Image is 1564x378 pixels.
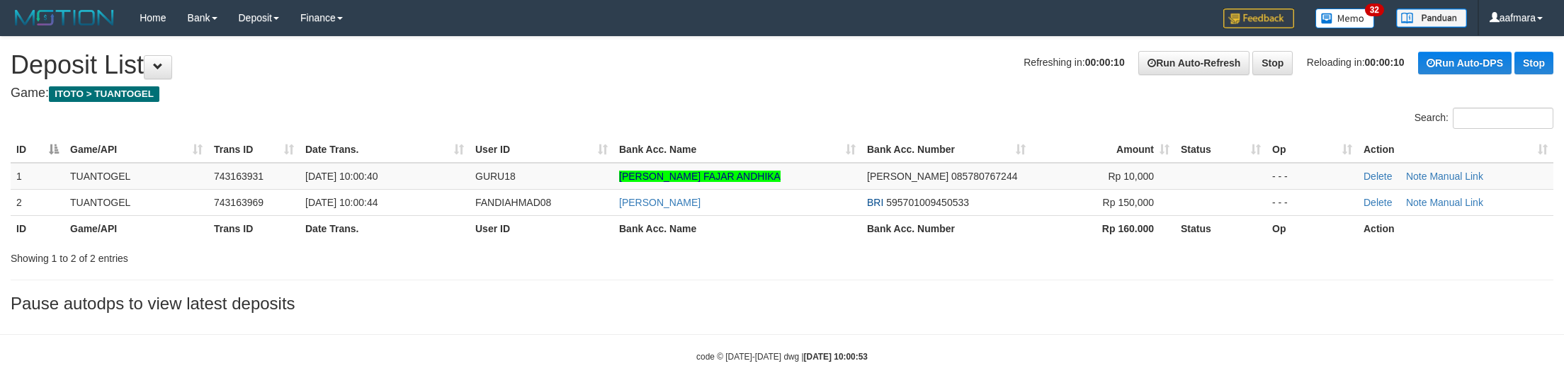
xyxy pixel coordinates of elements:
td: TUANTOGEL [64,189,208,215]
td: - - - [1266,189,1358,215]
th: Status: activate to sort column ascending [1175,137,1266,163]
a: Run Auto-Refresh [1138,51,1249,75]
a: Delete [1364,197,1392,208]
a: Stop [1514,52,1553,74]
td: TUANTOGEL [64,163,208,190]
span: Copy 595701009450533 to clipboard [886,197,969,208]
a: [PERSON_NAME] FAJAR ANDHIKA [619,171,781,182]
th: Game/API [64,215,208,241]
span: Copy 085780767244 to clipboard [951,171,1017,182]
th: Rp 160.000 [1031,215,1175,241]
span: FANDIAHMAD08 [475,197,551,208]
th: Amount: activate to sort column ascending [1031,137,1175,163]
th: Action: activate to sort column ascending [1358,137,1553,163]
td: 2 [11,189,64,215]
span: GURU18 [475,171,516,182]
a: Manual Link [1429,197,1483,208]
th: Bank Acc. Number [861,215,1031,241]
img: MOTION_logo.png [11,7,118,28]
span: Reloading in: [1307,57,1405,68]
a: Stop [1252,51,1293,75]
th: Game/API: activate to sort column ascending [64,137,208,163]
span: 32 [1365,4,1384,16]
th: Date Trans. [300,215,470,241]
small: code © [DATE]-[DATE] dwg | [696,352,868,362]
h4: Game: [11,86,1553,101]
th: ID [11,215,64,241]
span: Rp 10,000 [1108,171,1154,182]
span: BRI [867,197,883,208]
td: 1 [11,163,64,190]
th: Bank Acc. Name: activate to sort column ascending [613,137,861,163]
a: Manual Link [1429,171,1483,182]
h3: Pause autodps to view latest deposits [11,294,1553,313]
span: 743163931 [214,171,263,182]
img: panduan.png [1396,8,1467,28]
a: Note [1406,171,1427,182]
strong: 00:00:10 [1085,57,1125,68]
th: User ID [470,215,613,241]
th: Bank Acc. Number: activate to sort column ascending [861,137,1031,163]
th: Date Trans.: activate to sort column ascending [300,137,470,163]
span: ITOTO > TUANTOGEL [49,86,159,102]
input: Search: [1453,108,1553,129]
span: 743163969 [214,197,263,208]
th: Bank Acc. Name [613,215,861,241]
span: Refreshing in: [1024,57,1124,68]
th: Op [1266,215,1358,241]
th: Status [1175,215,1266,241]
th: Action [1358,215,1553,241]
span: [DATE] 10:00:40 [305,171,378,182]
h1: Deposit List [11,51,1553,79]
span: [DATE] 10:00:44 [305,197,378,208]
th: ID: activate to sort column descending [11,137,64,163]
strong: 00:00:10 [1365,57,1405,68]
th: Trans ID [208,215,300,241]
span: Rp 150,000 [1103,197,1154,208]
a: Run Auto-DPS [1418,52,1512,74]
a: Note [1406,197,1427,208]
img: Feedback.jpg [1223,8,1294,28]
label: Search: [1415,108,1553,129]
div: Showing 1 to 2 of 2 entries [11,246,641,265]
img: Button%20Memo.svg [1315,8,1375,28]
th: Trans ID: activate to sort column ascending [208,137,300,163]
td: - - - [1266,163,1358,190]
a: [PERSON_NAME] [619,197,701,208]
span: [PERSON_NAME] [867,171,948,182]
a: Delete [1364,171,1392,182]
th: Op: activate to sort column ascending [1266,137,1358,163]
th: User ID: activate to sort column ascending [470,137,613,163]
strong: [DATE] 10:00:53 [804,352,868,362]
